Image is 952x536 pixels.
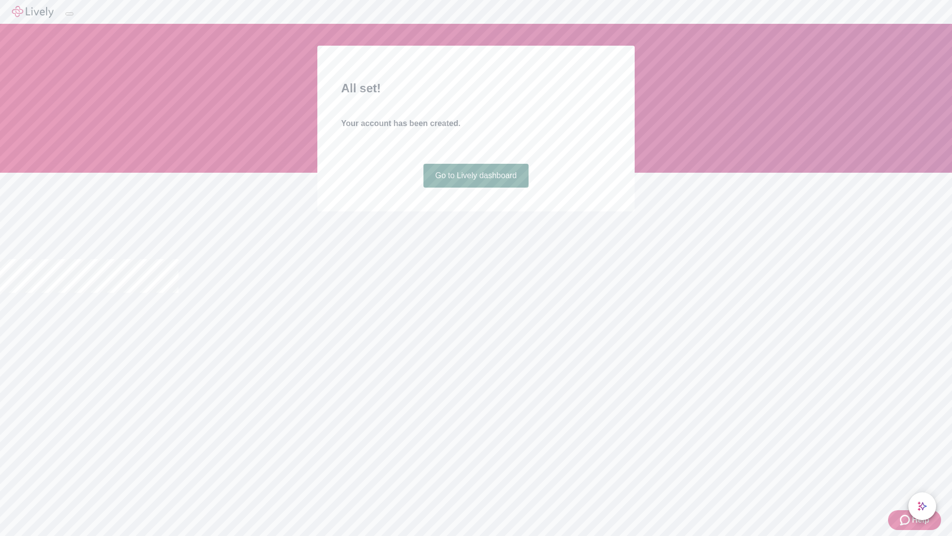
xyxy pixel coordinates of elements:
[917,501,927,511] svg: Lively AI Assistant
[341,79,611,97] h2: All set!
[12,6,54,18] img: Lively
[912,514,929,526] span: Help
[900,514,912,526] svg: Zendesk support icon
[888,510,941,530] button: Zendesk support iconHelp
[341,118,611,130] h4: Your account has been created.
[65,12,73,15] button: Log out
[908,492,936,520] button: chat
[423,164,529,188] a: Go to Lively dashboard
